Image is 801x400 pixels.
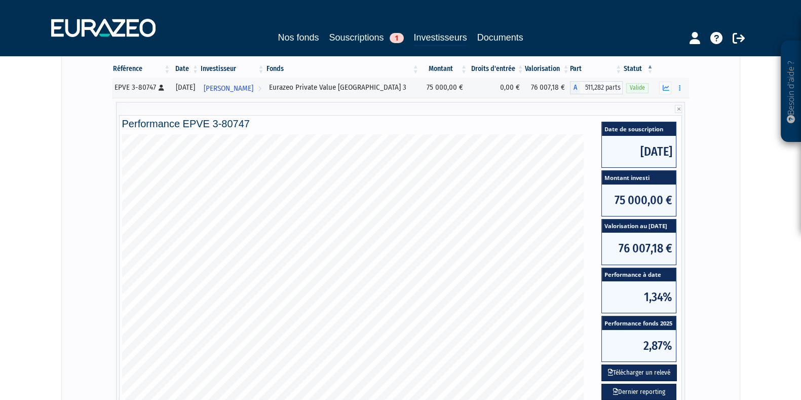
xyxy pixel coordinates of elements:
[477,30,523,45] a: Documents
[570,60,623,78] th: Part: activer pour trier la colonne par ordre croissant
[122,118,679,129] h4: Performance EPVE 3-80747
[524,60,570,78] th: Valorisation: activer pour trier la colonne par ordre croissant
[524,78,570,98] td: 76 007,18 €
[200,78,265,98] a: [PERSON_NAME]
[414,30,467,46] a: Investisseurs
[602,281,676,313] span: 1,34%
[329,30,403,45] a: Souscriptions1
[115,82,168,93] div: EPVE 3-80747
[420,60,468,78] th: Montant: activer pour trier la colonne par ordre croissant
[51,19,156,37] img: 1732889491-logotype_eurazeo_blanc_rvb.png
[175,82,196,93] div: [DATE]
[602,136,676,167] span: [DATE]
[626,83,649,93] span: Valide
[265,60,420,78] th: Fonds: activer pour trier la colonne par ordre croissant
[602,122,676,136] span: Date de souscription
[420,78,468,98] td: 75 000,00 €
[580,81,623,94] span: 511,282 parts
[602,220,676,233] span: Valorisation au [DATE]
[602,316,676,330] span: Performance fonds 2025
[602,185,676,216] span: 75 000,00 €
[785,46,797,137] p: Besoin d'aide ?
[171,60,200,78] th: Date: activer pour trier la colonne par ordre croissant
[258,79,261,98] i: Voir l'investisseur
[468,78,524,98] td: 0,00 €
[602,330,676,361] span: 2,87%
[112,60,172,78] th: Référence : activer pour trier la colonne par ordre croissant
[200,60,265,78] th: Investisseur: activer pour trier la colonne par ordre croissant
[278,30,319,45] a: Nos fonds
[602,233,676,264] span: 76 007,18 €
[159,85,164,91] i: [Français] Personne physique
[269,82,416,93] div: Eurazeo Private Value [GEOGRAPHIC_DATA] 3
[204,79,253,98] span: [PERSON_NAME]
[602,171,676,185] span: Montant investi
[468,60,524,78] th: Droits d'entrée: activer pour trier la colonne par ordre croissant
[570,81,623,94] div: A - Eurazeo Private Value Europe 3
[602,268,676,282] span: Performance à date
[601,365,677,381] button: Télécharger un relevé
[623,60,654,78] th: Statut : activer pour trier la colonne par ordre d&eacute;croissant
[390,33,404,43] span: 1
[570,81,580,94] span: A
